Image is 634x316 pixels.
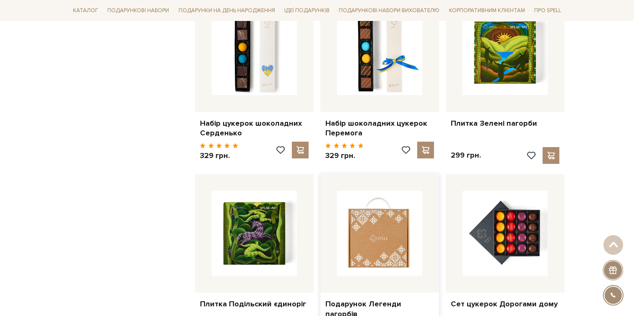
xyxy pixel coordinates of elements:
[451,119,559,128] a: Плитка Зелені пагорби
[200,151,238,161] p: 329 грн.
[446,3,528,18] a: Корпоративним клієнтам
[200,299,309,309] a: Плитка Подільский єдиноріг
[200,119,309,138] a: Набір цукерок шоколадних Серденько
[104,4,172,17] a: Подарункові набори
[451,299,559,309] a: Сет цукерок Дорогами дому
[337,191,422,276] img: Подарунок Легенди пагорбів
[175,4,278,17] a: Подарунки на День народження
[70,4,101,17] a: Каталог
[335,3,443,18] a: Подарункові набори вихователю
[325,119,434,138] a: Набір шоколадних цукерок Перемога
[281,4,333,17] a: Ідеї подарунків
[325,151,364,161] p: 329 грн.
[531,4,564,17] a: Про Spell
[451,150,481,160] p: 299 грн.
